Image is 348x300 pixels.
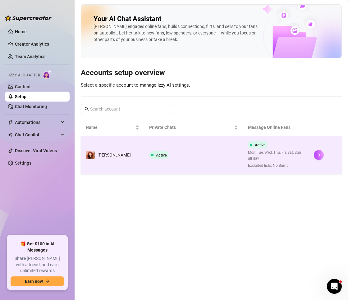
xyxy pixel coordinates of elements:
[81,68,342,78] h3: Accounts setup overview
[144,119,243,136] th: Private Chats
[81,82,190,88] span: Select a specific account to manage Izzy AI settings.
[248,150,304,161] span: Mon, Tue, Wed, Thu, Fri, Sat, Sun all day
[243,119,309,136] th: Message Online Fans
[81,119,144,136] th: Name
[94,15,161,23] h2: Your AI Chat Assistant
[5,15,52,21] img: logo-BBDzfeDw.svg
[15,130,59,140] span: Chat Copilot
[15,54,45,59] a: Team Analytics
[317,153,321,157] span: right
[11,276,64,286] button: Earn nowarrow-right
[15,94,26,99] a: Setup
[90,106,165,112] input: Search account
[327,279,342,294] iframe: Intercom live chat
[15,39,65,49] a: Creator Analytics
[94,23,259,43] div: [PERSON_NAME] engages online fans, builds connections, flirts, and sells to your fans on autopilo...
[25,279,43,284] span: Earn now
[85,107,89,111] span: search
[86,124,134,131] span: Name
[45,279,50,284] span: arrow-right
[11,241,64,253] span: 🎁 Get $100 in AI Messages
[15,29,27,34] a: Home
[43,70,52,79] img: AI Chatter
[15,148,57,153] a: Discover Viral Videos
[8,133,12,137] img: Chat Copilot
[98,152,131,157] span: [PERSON_NAME]
[15,117,59,127] span: Automations
[11,256,64,274] span: Share [PERSON_NAME] with a friend, and earn unlimited rewards
[15,104,47,109] a: Chat Monitoring
[86,151,95,159] img: Audrey
[248,163,304,169] span: Excluded lists: No Bump
[149,124,233,131] span: Private Chats
[9,72,40,78] span: Izzy AI Chatter
[15,84,31,89] a: Content
[255,143,266,147] span: Active
[8,120,13,125] span: thunderbolt
[156,153,167,157] span: Active
[314,150,324,160] button: right
[15,161,31,166] a: Settings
